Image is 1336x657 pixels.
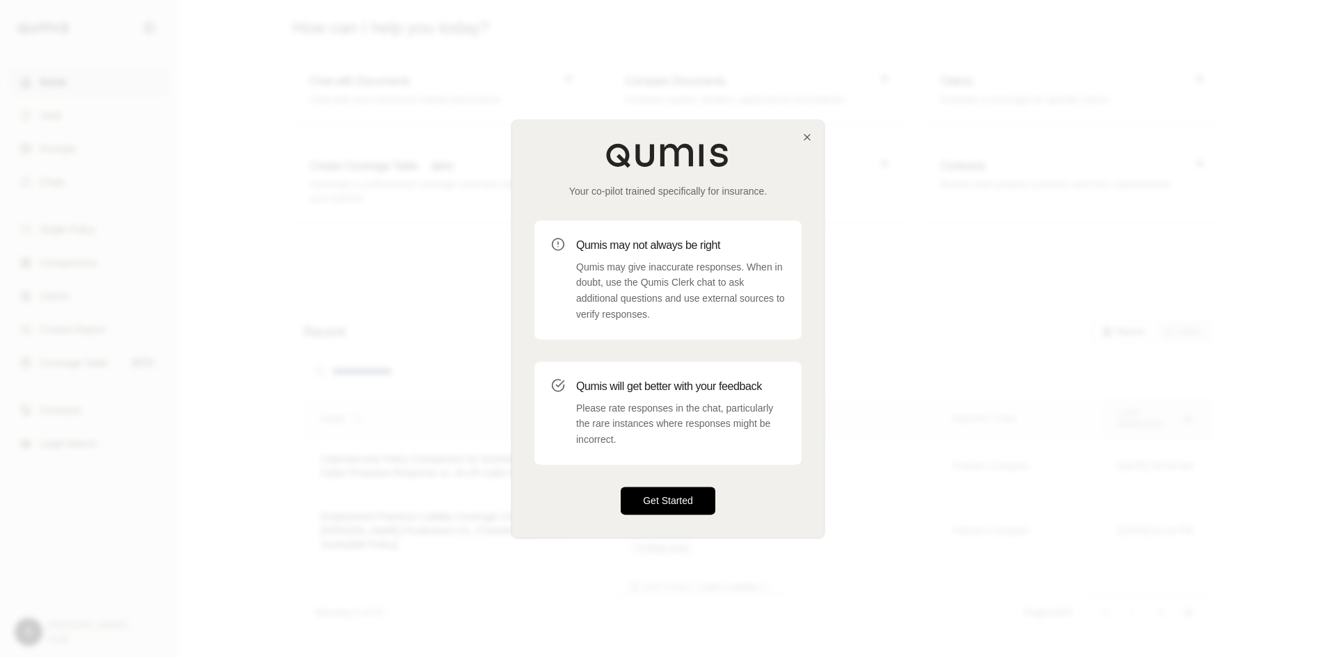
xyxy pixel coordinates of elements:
[576,378,785,395] h3: Qumis will get better with your feedback
[621,487,715,514] button: Get Started
[605,143,731,168] img: Qumis Logo
[576,259,785,323] p: Qumis may give inaccurate responses. When in doubt, use the Qumis Clerk chat to ask additional qu...
[576,400,785,448] p: Please rate responses in the chat, particularly the rare instances where responses might be incor...
[534,184,802,198] p: Your co-pilot trained specifically for insurance.
[576,237,785,254] h3: Qumis may not always be right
